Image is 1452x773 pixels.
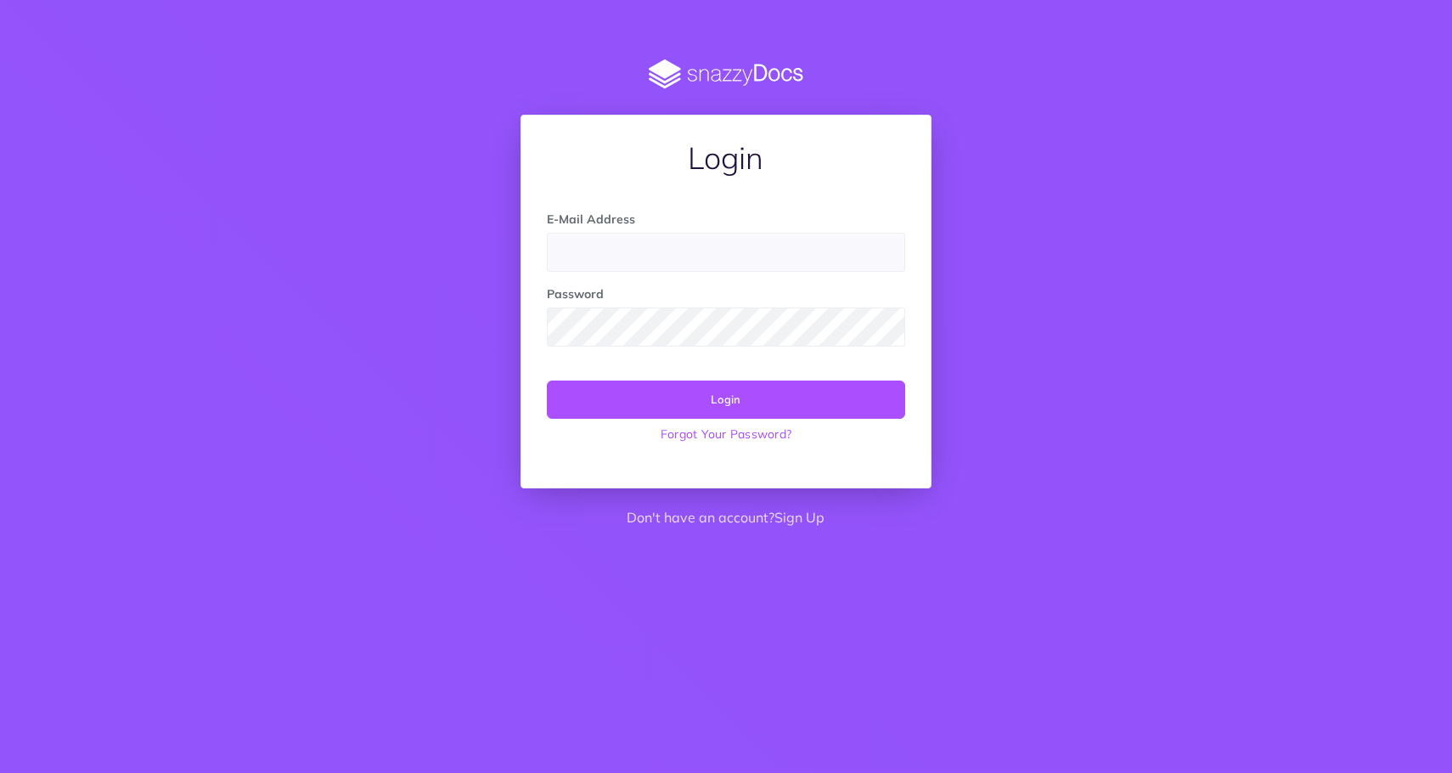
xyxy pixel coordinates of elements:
button: Login [547,381,904,418]
p: Don't have an account? [521,507,931,529]
a: Forgot Your Password? [547,419,904,449]
a: Sign Up [774,509,824,526]
h1: Login [547,141,904,175]
img: SnazzyDocs Logo [521,59,931,89]
label: E-Mail Address [547,210,635,229]
label: Password [547,285,604,303]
